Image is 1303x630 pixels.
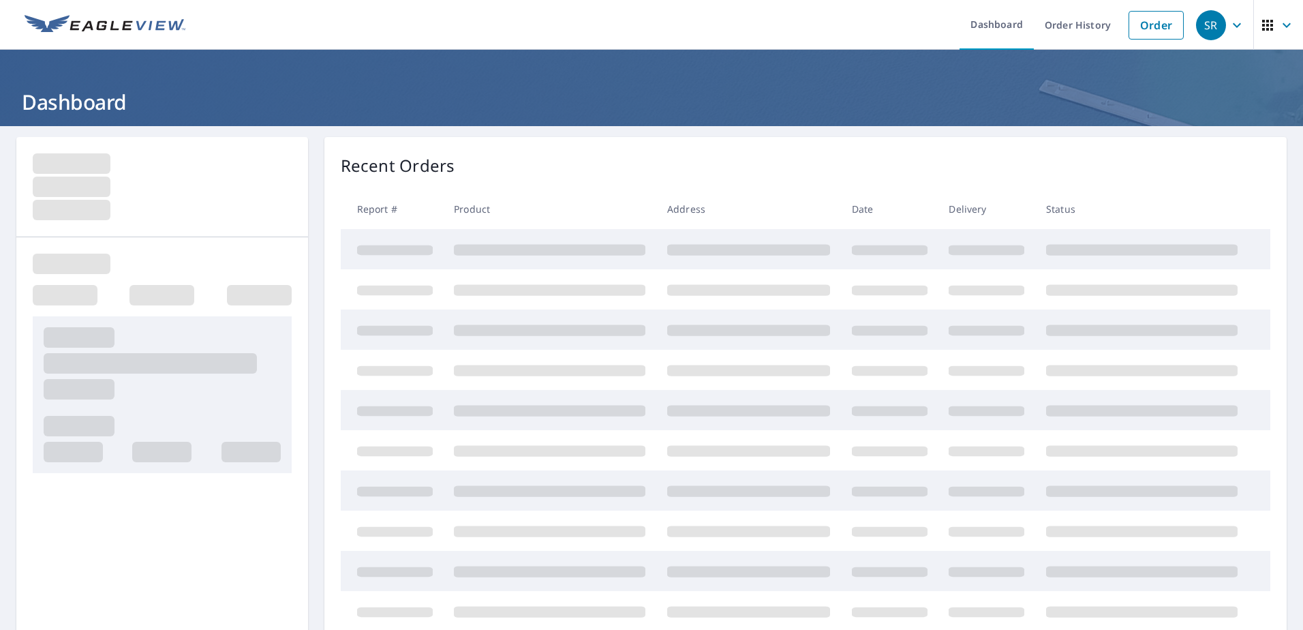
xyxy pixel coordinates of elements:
th: Status [1035,189,1248,229]
th: Product [443,189,656,229]
th: Report # [341,189,444,229]
th: Delivery [938,189,1035,229]
p: Recent Orders [341,153,455,178]
th: Address [656,189,841,229]
div: SR [1196,10,1226,40]
th: Date [841,189,938,229]
img: EV Logo [25,15,185,35]
h1: Dashboard [16,88,1287,116]
a: Order [1129,11,1184,40]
